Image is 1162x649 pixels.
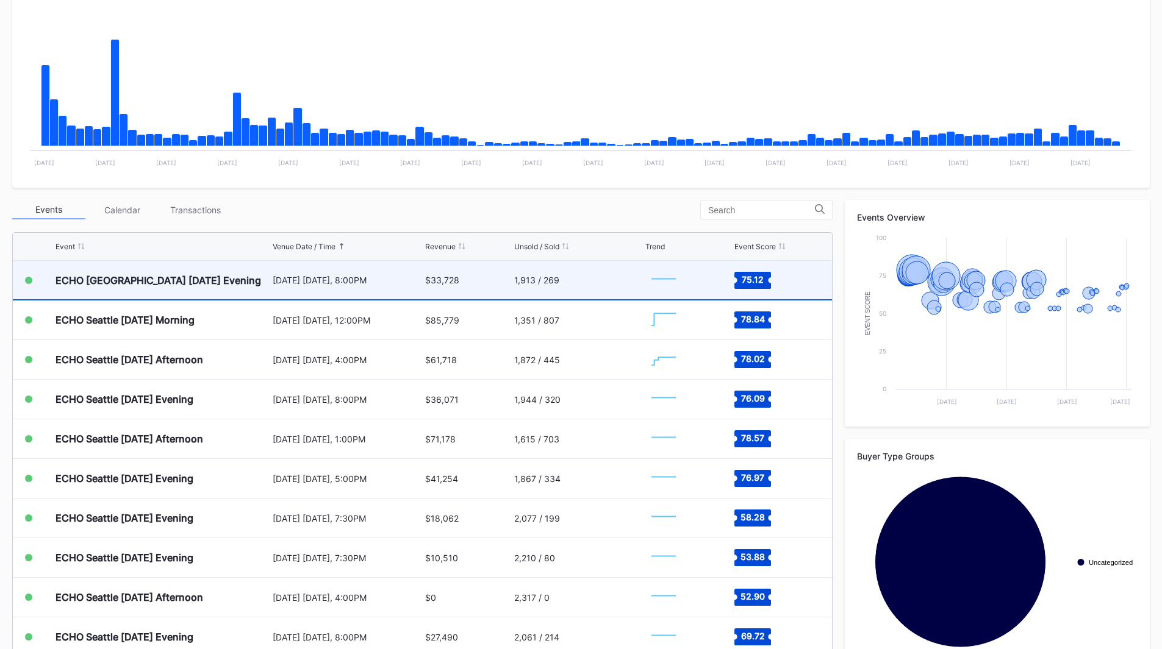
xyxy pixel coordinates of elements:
[766,159,786,166] text: [DATE]
[514,513,560,523] div: 2,077 / 199
[273,275,423,285] div: [DATE] [DATE], 8:00PM
[522,159,542,166] text: [DATE]
[741,631,764,641] text: 69.72
[273,242,335,251] div: Venue Date / Time
[514,553,555,563] div: 2,210 / 80
[56,353,203,366] div: ECHO Seattle [DATE] Afternoon
[734,242,776,251] div: Event Score
[425,275,459,285] div: $33,728
[741,591,765,601] text: 52.90
[425,513,459,523] div: $18,062
[857,232,1138,414] svg: Chart title
[1010,159,1030,166] text: [DATE]
[879,272,886,279] text: 75
[514,592,550,603] div: 2,317 / 0
[425,394,459,405] div: $36,071
[273,473,423,484] div: [DATE] [DATE], 5:00PM
[645,424,682,454] svg: Chart title
[741,353,764,364] text: 78.02
[741,472,764,483] text: 76.97
[425,632,458,642] div: $27,490
[514,473,561,484] div: 1,867 / 334
[1071,159,1091,166] text: [DATE]
[583,159,603,166] text: [DATE]
[645,344,682,375] svg: Chart title
[741,393,764,403] text: 76.09
[85,200,159,219] div: Calendar
[514,315,559,325] div: 1,351 / 807
[864,291,871,335] text: Event Score
[888,159,908,166] text: [DATE]
[425,355,457,365] div: $61,718
[645,542,682,573] svg: Chart title
[273,553,423,563] div: [DATE] [DATE], 7:30PM
[742,274,764,284] text: 75.12
[883,385,886,392] text: 0
[273,355,423,365] div: [DATE] [DATE], 4:00PM
[514,394,561,405] div: 1,944 / 320
[514,632,559,642] div: 2,061 / 214
[514,242,559,251] div: Unsold / Sold
[645,582,682,612] svg: Chart title
[273,434,423,444] div: [DATE] [DATE], 1:00PM
[1110,398,1130,405] text: [DATE]
[645,503,682,533] svg: Chart title
[514,355,560,365] div: 1,872 / 445
[741,551,765,562] text: 53.88
[949,159,969,166] text: [DATE]
[645,242,665,251] div: Trend
[56,242,75,251] div: Event
[937,398,957,405] text: [DATE]
[514,275,559,285] div: 1,913 / 269
[645,384,682,414] svg: Chart title
[273,315,423,325] div: [DATE] [DATE], 12:00PM
[95,159,115,166] text: [DATE]
[879,347,886,355] text: 25
[997,398,1017,405] text: [DATE]
[1089,559,1133,566] text: Uncategorized
[159,200,232,219] div: Transactions
[56,591,203,603] div: ECHO Seattle [DATE] Afternoon
[644,159,664,166] text: [DATE]
[705,159,725,166] text: [DATE]
[425,553,458,563] div: $10,510
[56,512,193,524] div: ECHO Seattle [DATE] Evening
[278,159,298,166] text: [DATE]
[12,200,85,219] div: Events
[708,205,815,215] input: Search
[400,159,420,166] text: [DATE]
[273,592,423,603] div: [DATE] [DATE], 4:00PM
[56,631,193,643] div: ECHO Seattle [DATE] Evening
[56,393,193,405] div: ECHO Seattle [DATE] Evening
[273,513,423,523] div: [DATE] [DATE], 7:30PM
[741,512,765,522] text: 58.28
[514,434,559,444] div: 1,615 / 703
[425,592,436,603] div: $0
[339,159,359,166] text: [DATE]
[273,394,423,405] div: [DATE] [DATE], 8:00PM
[217,159,237,166] text: [DATE]
[425,434,456,444] div: $71,178
[741,433,764,443] text: 78.57
[56,274,261,286] div: ECHO [GEOGRAPHIC_DATA] [DATE] Evening
[156,159,176,166] text: [DATE]
[827,159,847,166] text: [DATE]
[56,472,193,484] div: ECHO Seattle [DATE] Evening
[56,433,203,445] div: ECHO Seattle [DATE] Afternoon
[34,159,54,166] text: [DATE]
[425,315,459,325] div: $85,779
[461,159,481,166] text: [DATE]
[273,632,423,642] div: [DATE] [DATE], 8:00PM
[56,551,193,564] div: ECHO Seattle [DATE] Evening
[1057,398,1077,405] text: [DATE]
[879,310,886,317] text: 50
[857,212,1138,222] div: Events Overview
[645,463,682,494] svg: Chart title
[425,242,456,251] div: Revenue
[645,265,682,296] svg: Chart title
[425,473,458,484] div: $41,254
[857,451,1138,461] div: Buyer Type Groups
[876,234,886,241] text: 100
[741,314,764,324] text: 78.84
[645,305,682,335] svg: Chart title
